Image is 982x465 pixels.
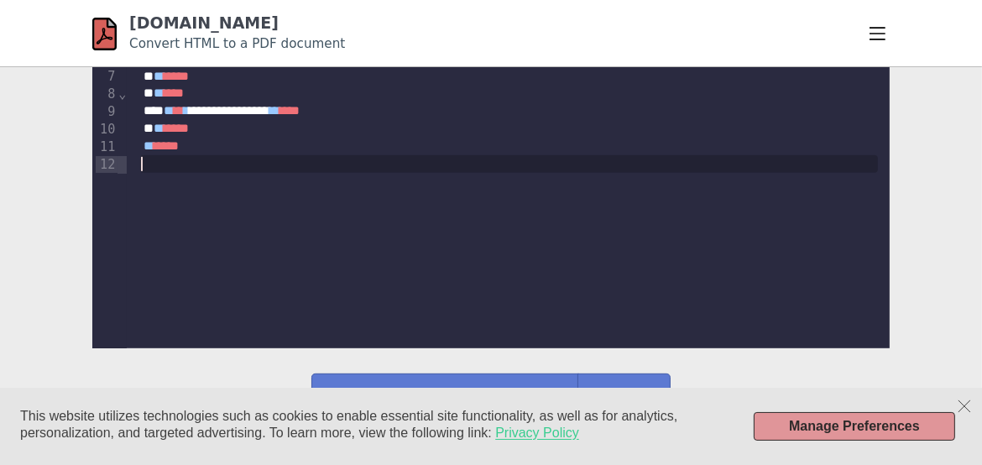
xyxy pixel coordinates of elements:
button: Generate PDF [311,374,578,423]
button: Manage Preferences [754,412,955,441]
div: 10 [96,121,118,138]
small: Convert HTML to a PDF document [129,36,345,51]
img: html-pdf.net [92,15,117,53]
span: Fold line [118,86,127,102]
div: 8 [96,86,118,103]
div: 7 [96,68,118,86]
div: 12 [96,156,118,174]
span: This website utilizes technologies such as cookies to enable essential site functionality, as wel... [20,409,677,440]
a: [DOMAIN_NAME] [129,13,279,32]
div: 11 [96,138,118,156]
a: Privacy Policy [495,425,579,441]
div: 9 [96,103,118,121]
